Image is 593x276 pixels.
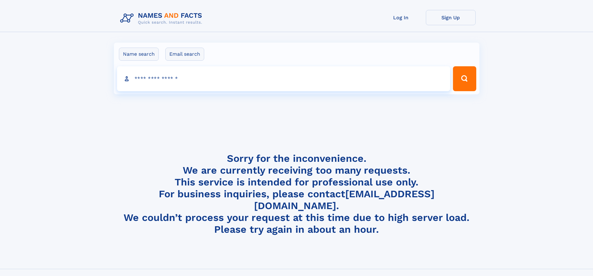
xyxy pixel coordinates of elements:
[376,10,426,25] a: Log In
[117,66,450,91] input: search input
[118,10,207,27] img: Logo Names and Facts
[254,188,435,212] a: [EMAIL_ADDRESS][DOMAIN_NAME]
[119,48,159,61] label: Name search
[453,66,476,91] button: Search Button
[165,48,204,61] label: Email search
[118,152,476,236] h4: Sorry for the inconvenience. We are currently receiving too many requests. This service is intend...
[426,10,476,25] a: Sign Up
